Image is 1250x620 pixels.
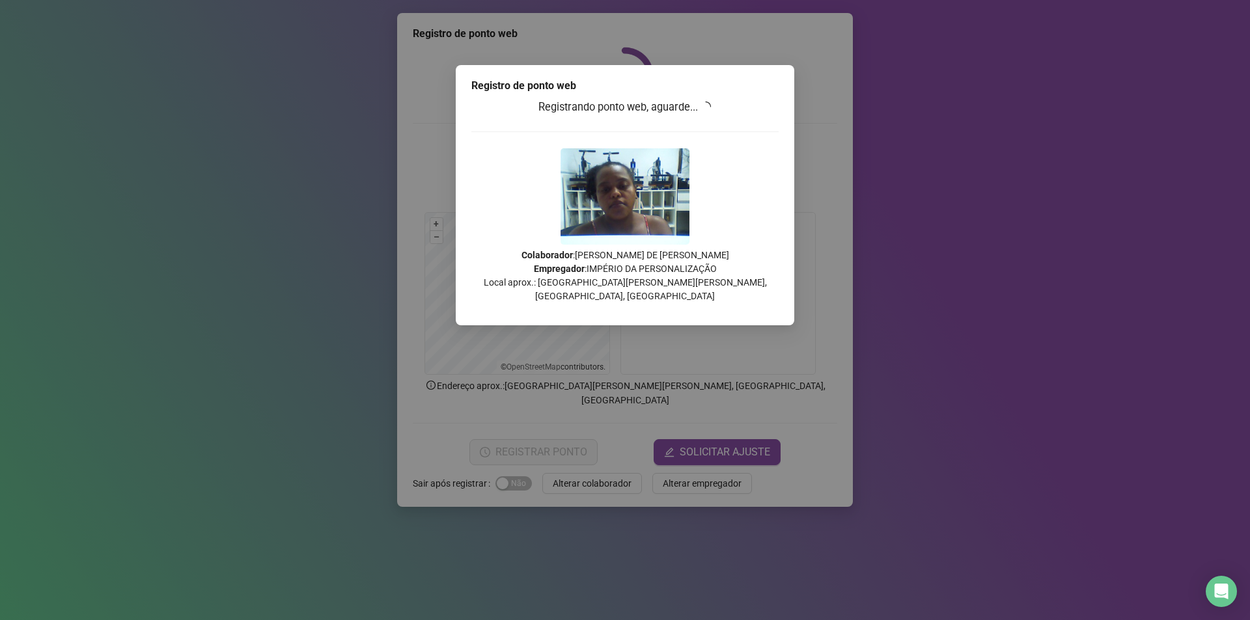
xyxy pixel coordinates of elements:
div: Registro de ponto web [471,78,779,94]
p: : [PERSON_NAME] DE [PERSON_NAME] : IMPÉRIO DA PERSONALIZAÇÃO Local aprox.: [GEOGRAPHIC_DATA][PERS... [471,249,779,303]
h3: Registrando ponto web, aguarde... [471,99,779,116]
span: loading [699,100,714,114]
div: Open Intercom Messenger [1206,576,1237,607]
strong: Colaborador [521,250,573,260]
img: 2Q== [561,148,689,245]
strong: Empregador [534,263,585,274]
